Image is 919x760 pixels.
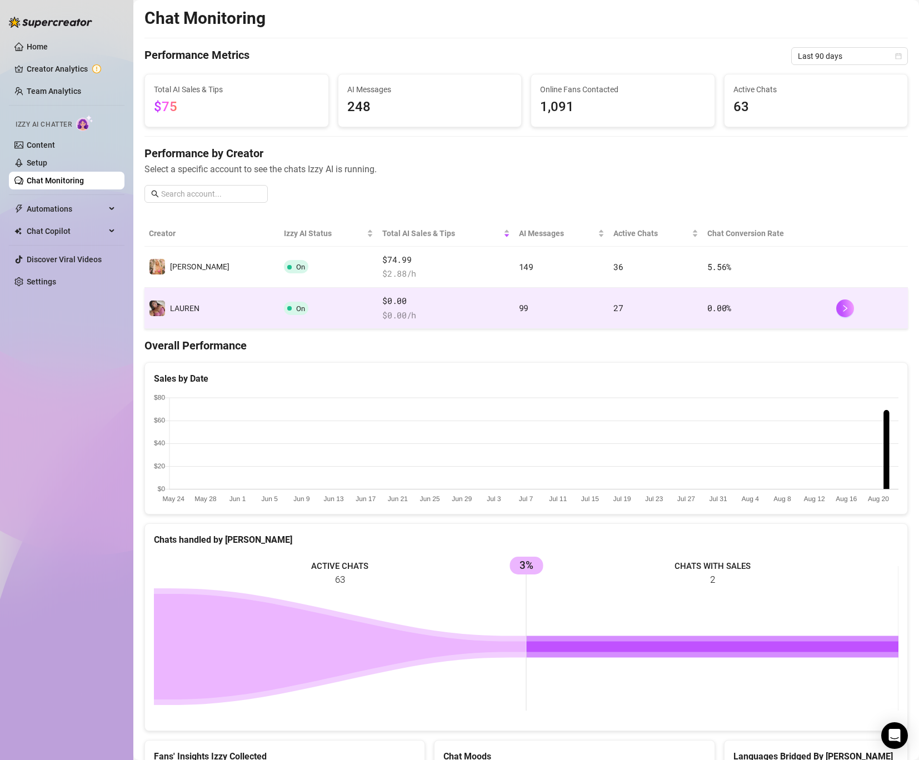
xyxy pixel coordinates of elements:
span: $ 0.00 /h [382,309,510,322]
a: Chat Monitoring [27,176,84,185]
span: Izzy AI Status [284,227,365,239]
h4: Performance Metrics [144,47,249,65]
span: Total AI Sales & Tips [154,83,319,96]
span: $75 [154,99,177,114]
div: Sales by Date [154,372,898,386]
th: Chat Conversion Rate [703,221,832,247]
a: Team Analytics [27,87,81,96]
a: Discover Viral Videos [27,255,102,264]
span: Chat Copilot [27,222,106,240]
th: Izzy AI Status [279,221,378,247]
span: 248 [347,97,513,118]
span: Izzy AI Chatter [16,119,72,130]
span: search [151,190,159,198]
span: Active Chats [613,227,690,239]
h4: Performance by Creator [144,146,908,161]
button: right [836,299,854,317]
a: Content [27,141,55,149]
span: ️‍LAUREN [170,304,199,313]
span: 5.56 % [707,261,732,272]
img: Anthia [149,259,165,274]
a: Creator Analytics exclamation-circle [27,60,116,78]
th: Total AI Sales & Tips [378,221,515,247]
input: Search account... [161,188,261,200]
span: thunderbolt [14,204,23,213]
span: AI Messages [519,227,596,239]
a: Settings [27,277,56,286]
th: Creator [144,221,279,247]
img: logo-BBDzfeDw.svg [9,17,92,28]
th: Active Chats [609,221,703,247]
img: AI Chatter [76,115,93,131]
span: 149 [519,261,533,272]
span: On [296,263,305,271]
span: Active Chats [733,83,899,96]
div: Open Intercom Messenger [881,722,908,749]
th: AI Messages [515,221,609,247]
span: AI Messages [347,83,513,96]
span: 27 [613,302,623,313]
div: Chats handled by [PERSON_NAME] [154,533,898,547]
span: Online Fans Contacted [540,83,706,96]
h2: Chat Monitoring [144,8,266,29]
span: 99 [519,302,528,313]
span: Automations [27,200,106,218]
span: calendar [895,53,902,59]
img: Chat Copilot [14,227,22,235]
span: $74.99 [382,253,510,267]
span: right [841,304,849,312]
a: Setup [27,158,47,167]
span: 1,091 [540,97,706,118]
span: Select a specific account to see the chats Izzy AI is running. [144,162,908,176]
a: Home [27,42,48,51]
span: 63 [733,97,899,118]
span: 36 [613,261,623,272]
span: On [296,304,305,313]
span: Total AI Sales & Tips [382,227,501,239]
img: ️‍LAUREN [149,301,165,316]
span: Last 90 days [798,48,901,64]
span: [PERSON_NAME] [170,262,229,271]
span: $0.00 [382,294,510,308]
span: $ 2.88 /h [382,267,510,281]
span: 0.00 % [707,302,732,313]
h4: Overall Performance [144,338,908,353]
